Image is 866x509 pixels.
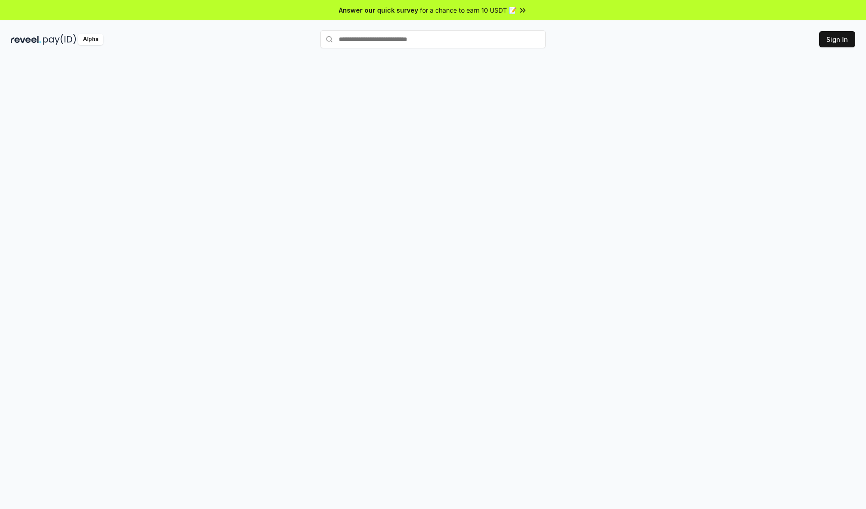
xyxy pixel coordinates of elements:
span: for a chance to earn 10 USDT 📝 [420,5,516,15]
img: reveel_dark [11,34,41,45]
div: Alpha [78,34,103,45]
span: Answer our quick survey [339,5,418,15]
button: Sign In [819,31,855,47]
img: pay_id [43,34,76,45]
